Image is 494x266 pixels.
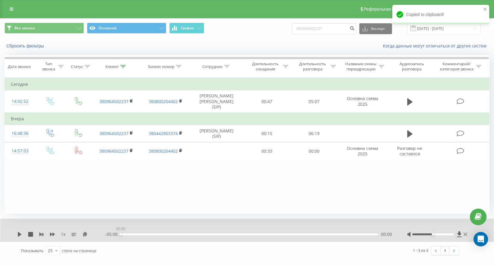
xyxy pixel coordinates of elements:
td: 00:15 [243,125,290,142]
div: Accessibility label [119,233,122,235]
button: Сбросить фильтры [5,43,47,49]
div: Open Intercom Messenger [473,232,488,246]
div: Бизнес номер [148,64,174,69]
div: Тип звонка [40,61,57,72]
span: строк на странице [62,248,96,253]
td: 00:33 [243,142,290,160]
td: [PERSON_NAME] [PERSON_NAME] (SIP) [190,90,243,113]
div: 25 [48,248,53,254]
a: 1 [440,246,449,255]
button: close [483,7,487,12]
a: Когда данные могут отличаться от других систем [383,43,489,49]
div: Accessibility label [432,233,434,235]
div: Клиент [105,64,119,69]
td: Сегодня [5,78,489,90]
div: Сотрудник [202,64,223,69]
button: График [169,23,204,34]
div: 00:00 [115,225,127,233]
span: 1 x [61,231,65,237]
td: 00:00 [290,142,338,160]
div: 14:57:03 [11,145,29,157]
div: Название схемы переадресации [345,61,377,72]
div: 16:48:36 [11,128,29,139]
td: 06:19 [290,125,338,142]
button: Экспорт [359,23,392,34]
div: Дата звонка [8,64,31,69]
div: 1 - 3 из 3 [413,247,428,253]
div: Длительность разговора [297,61,329,72]
span: 00:00 [381,231,392,237]
div: Длительность ожидания [249,61,281,72]
div: Аудиозапись разговора [393,61,431,72]
span: Реферальная программа [363,7,413,11]
td: [PERSON_NAME] (SIP) [190,125,243,142]
div: 14:42:52 [11,96,29,107]
a: 380964502237 [99,148,128,154]
a: 380800204402 [149,99,178,104]
td: 00:47 [243,90,290,113]
span: График [181,26,194,30]
span: - 05:08 [105,231,121,237]
span: Показывать [21,248,44,253]
span: Все звонки [15,26,35,31]
td: Основна схема 2025 [338,90,387,113]
div: Комментарий/категория звонка [439,61,474,72]
div: Статус [71,64,83,69]
td: Основна схема 2025 [338,142,387,160]
span: Разговор не состоялся [397,145,422,157]
input: Поиск по номеру [292,23,356,34]
a: 380964502237 [99,131,128,136]
div: Copied to clipboard! [392,5,489,24]
a: 380800204402 [149,148,178,154]
a: 380442903374 [149,131,178,136]
button: Основной [87,23,166,34]
td: 05:07 [290,90,338,113]
button: Все звонки [5,23,84,34]
a: 380964502237 [99,99,128,104]
td: Вчера [5,113,489,125]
